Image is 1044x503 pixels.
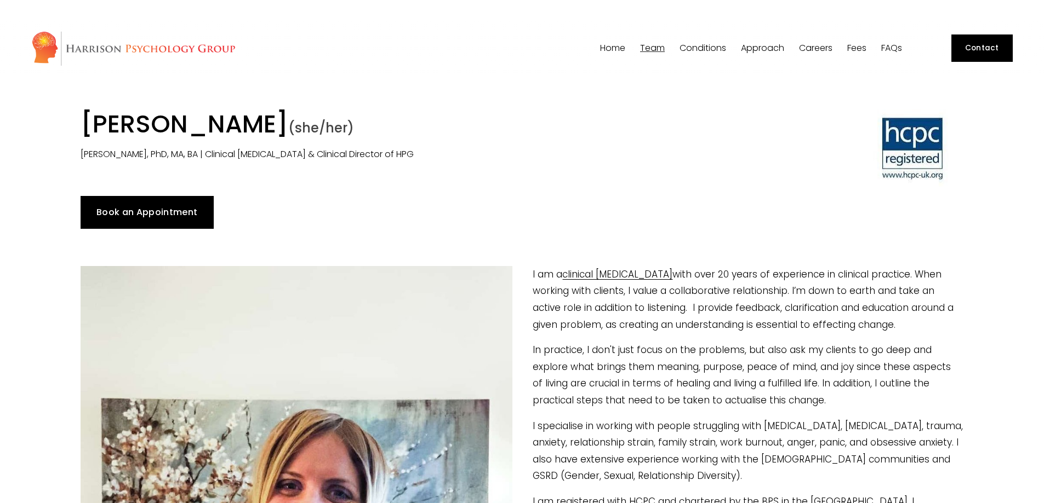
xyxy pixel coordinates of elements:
a: Careers [799,43,832,54]
a: folder dropdown [741,43,784,54]
a: folder dropdown [680,43,726,54]
span: Team [640,44,665,53]
p: I am a with over 20 years of experience in clinical practice. When working with clients, I value ... [81,266,964,333]
a: Book an Appointment [81,196,214,229]
a: clinical [MEDICAL_DATA] [562,268,672,281]
span: Conditions [680,44,726,53]
a: folder dropdown [640,43,665,54]
span: (she/her) [288,119,354,137]
p: In practice, I don't just focus on the problems, but also ask my clients to go deep and explore w... [81,342,964,408]
a: FAQs [881,43,902,54]
h1: [PERSON_NAME] [81,109,738,143]
img: Harrison Psychology Group [31,31,236,66]
a: Contact [951,34,1013,62]
a: Home [600,43,625,54]
p: I specialise in working with people struggling with [MEDICAL_DATA], [MEDICAL_DATA], trauma, anxie... [81,418,964,484]
span: Approach [741,44,784,53]
p: [PERSON_NAME], PhD, MA, BA | Clinical [MEDICAL_DATA] & Clinical Director of HPG [81,147,738,163]
a: Fees [847,43,866,54]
